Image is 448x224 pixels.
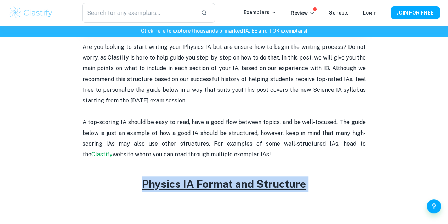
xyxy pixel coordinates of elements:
button: Help and Feedback [427,199,441,213]
u: Physics IA Format and Structure [142,178,306,190]
a: Schools [329,10,349,16]
a: Login [363,10,377,16]
p: A top-scoring IA should be easy to read, have a good flow between topics, and be well-focused. Th... [83,117,366,160]
p: Are you looking to start writing your Physics IA but are unsure how to begin the writing process?... [83,42,366,106]
button: JOIN FOR FREE [391,6,440,19]
p: Review [291,9,315,17]
a: Clastify [91,151,113,158]
h6: Click here to explore thousands of marked IA, EE and TOK exemplars ! [1,27,447,35]
img: Clastify logo [8,6,53,20]
input: Search for any exemplars... [82,3,195,23]
p: Exemplars [244,9,277,16]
